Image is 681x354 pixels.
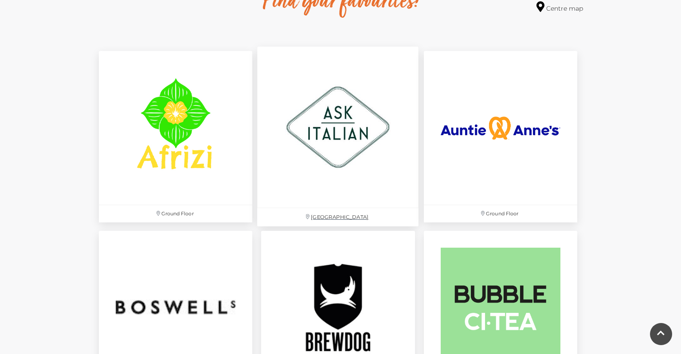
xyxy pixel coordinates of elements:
[424,205,577,222] p: Ground Floor
[258,208,419,226] p: [GEOGRAPHIC_DATA]
[94,47,257,226] a: Ground Floor
[536,1,583,13] a: Centre map
[253,42,423,231] a: [GEOGRAPHIC_DATA]
[99,205,252,222] p: Ground Floor
[419,47,582,226] a: Ground Floor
